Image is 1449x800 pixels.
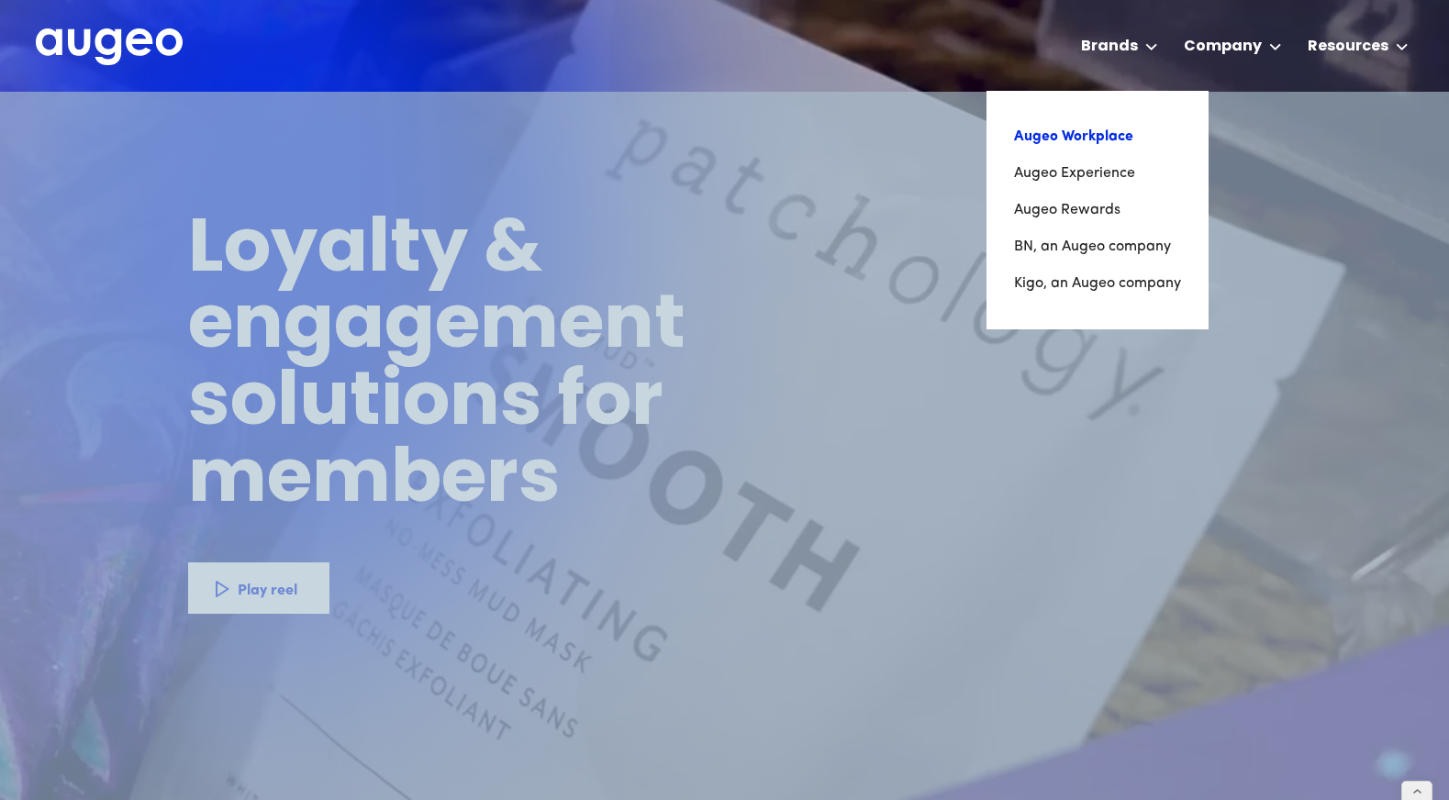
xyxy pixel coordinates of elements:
a: home [36,28,183,67]
div: Brands [1081,36,1138,58]
a: BN, an Augeo company [1014,228,1181,265]
div: Company [1184,36,1262,58]
nav: Brands [986,91,1209,329]
a: Augeo Workplace [1014,118,1181,155]
a: Kigo, an Augeo company [1014,265,1181,302]
a: Augeo Experience [1014,155,1181,192]
img: Augeo's full logo in white. [36,28,183,66]
div: Resources [1308,36,1388,58]
a: Augeo Rewards [1014,192,1181,228]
